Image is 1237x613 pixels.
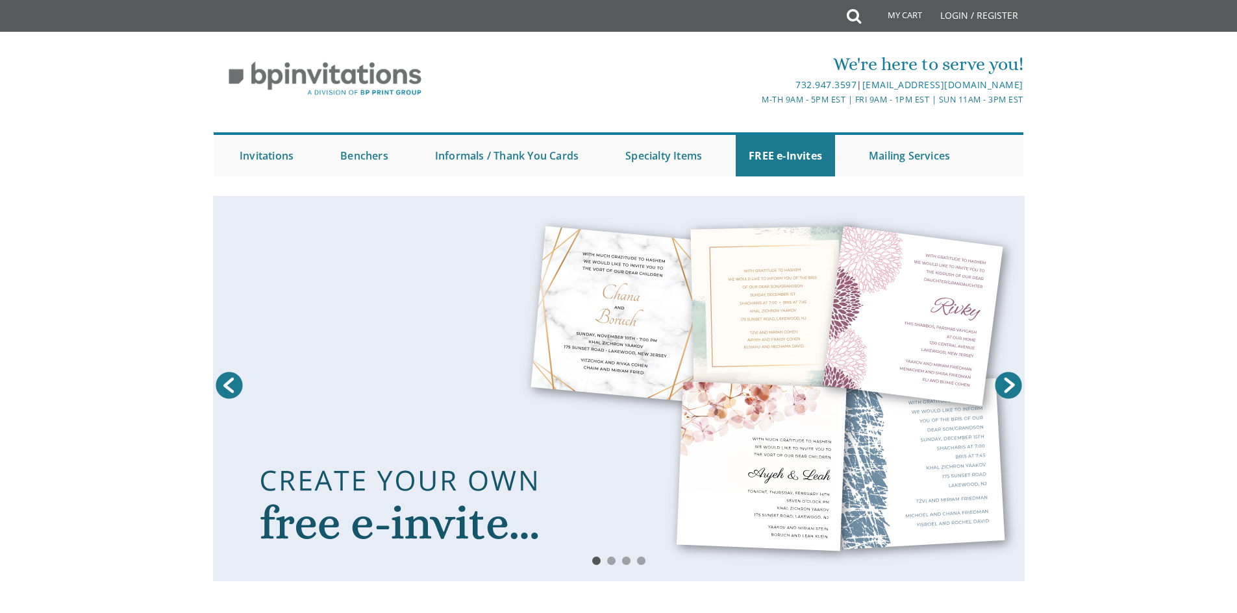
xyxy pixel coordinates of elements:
[860,1,931,34] a: My Cart
[227,135,306,176] a: Invitations
[327,135,401,176] a: Benchers
[992,369,1025,402] a: Next
[856,135,963,176] a: Mailing Services
[422,135,592,176] a: Informals / Thank You Cards
[795,78,856,91] a: 732.947.3597
[484,93,1023,106] div: M-Th 9am - 5pm EST | Fri 9am - 1pm EST | Sun 11am - 3pm EST
[612,135,715,176] a: Specialty Items
[484,77,1023,93] div: |
[484,51,1023,77] div: We're here to serve you!
[213,369,245,402] a: Prev
[736,135,835,176] a: FREE e-Invites
[862,78,1023,91] a: [EMAIL_ADDRESS][DOMAIN_NAME]
[214,52,436,106] img: BP Invitation Loft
